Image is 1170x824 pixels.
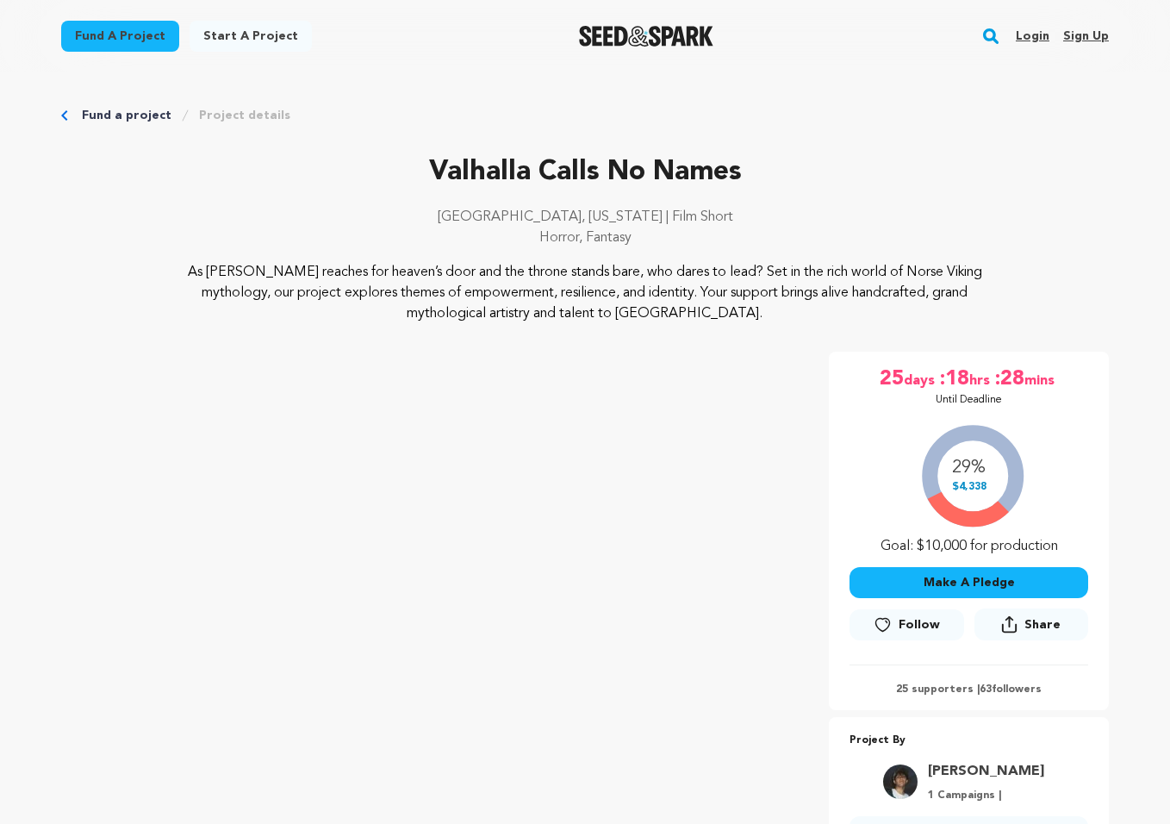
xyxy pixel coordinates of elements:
[61,21,179,52] a: Fund a project
[579,26,714,47] a: Seed&Spark Homepage
[1024,616,1061,634] span: Share
[993,365,1024,393] span: :28
[969,365,993,393] span: hrs
[928,789,1044,802] p: 1 Campaigns |
[579,26,714,47] img: Seed&Spark Logo Dark Mode
[974,609,1088,647] span: Share
[1024,365,1058,393] span: mins
[1063,22,1109,50] a: Sign up
[928,761,1044,782] a: Goto Alex Footen profile
[61,207,1109,228] p: [GEOGRAPHIC_DATA], [US_STATE] | Film Short
[936,393,1002,407] p: Until Deadline
[82,107,171,124] a: Fund a project
[899,616,940,634] span: Follow
[904,365,938,393] span: days
[190,21,312,52] a: Start a project
[849,683,1088,696] p: 25 supporters | followers
[980,684,992,695] span: 63
[199,107,290,124] a: Project details
[1016,22,1049,50] a: Login
[61,152,1109,193] p: Valhalla Calls No Names
[849,731,1088,751] p: Project By
[938,365,969,393] span: :18
[61,228,1109,248] p: Horror, Fantasy
[849,609,963,640] a: Follow
[849,567,1088,598] button: Make A Pledge
[974,609,1088,640] button: Share
[880,365,904,393] span: 25
[166,262,1005,324] p: As [PERSON_NAME] reaches for heaven’s door and the throne stands bare, who dares to lead? Set in ...
[61,107,1109,124] div: Breadcrumb
[883,765,918,799] img: 8ab974be6d698231.jpg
